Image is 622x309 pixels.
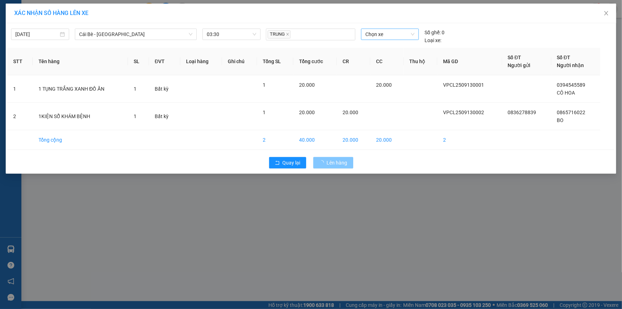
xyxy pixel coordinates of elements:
th: CR [337,48,370,75]
span: Nhận: [61,7,78,14]
span: Số ĐT [508,55,521,60]
span: Chọn xe [365,29,415,40]
span: Quay lại [283,159,300,167]
th: Loại hàng [180,48,222,75]
span: 0836278839 [508,110,536,115]
td: Bất kỳ [149,103,180,130]
span: 20.000 [299,110,315,115]
td: 20.000 [370,130,404,150]
th: STT [7,48,33,75]
div: BO [61,23,133,32]
td: 1 [7,75,33,103]
span: Số ĐT [557,55,571,60]
span: 20.000 [376,82,392,88]
th: ĐVT [149,48,180,75]
div: 0865716022 [61,32,133,42]
td: 20.000 [337,130,370,150]
th: SL [128,48,149,75]
th: Ghi chú [222,48,257,75]
div: VP [GEOGRAPHIC_DATA] [61,6,133,23]
span: 1 [263,82,266,88]
span: 1 [134,113,137,119]
th: Mã GD [437,48,502,75]
span: 0865716022 [557,110,586,115]
span: XÁC NHẬN SỐ HÀNG LÊN XE [14,10,88,16]
span: 1 [134,86,137,92]
span: VPCL2509130001 [443,82,484,88]
th: Tên hàng [33,48,128,75]
th: CC [370,48,404,75]
span: Số ghế: [425,29,441,36]
td: 1 TỤNG TRẮNG XANH ĐỒ ĂN [33,75,128,103]
td: 1KIỆN SỔ KHÁM BỆNH [33,103,128,130]
span: Loại xe: [425,36,441,44]
span: Lên hàng [327,159,348,167]
div: 0 [425,29,444,36]
span: 03:30 [207,29,256,40]
span: down [189,32,193,36]
button: rollbackQuay lại [269,157,306,168]
span: VPCL2509130002 [443,110,484,115]
th: Tổng cước [293,48,337,75]
span: loading [319,160,327,165]
span: Gửi: [6,7,17,14]
span: 20.000 [343,110,358,115]
span: Rồi : [5,47,17,54]
span: BO [557,117,564,123]
span: close [603,10,609,16]
div: VP Cai Lậy [6,6,56,15]
button: Close [596,4,616,24]
span: rollback [275,160,280,166]
span: close [286,32,289,36]
span: CÔ HOA [557,90,575,96]
td: 40.000 [293,130,337,150]
td: 2 [257,130,293,150]
span: Cái Bè - Sài Gòn [79,29,192,40]
div: 20.000 [5,46,57,55]
td: Tổng cộng [33,130,128,150]
div: 0836278839 [6,15,56,25]
input: 13/09/2025 [15,30,58,38]
span: 20.000 [299,82,315,88]
th: Thu hộ [404,48,438,75]
td: 2 [437,130,502,150]
span: TRUNG [268,30,291,39]
button: Lên hàng [313,157,353,168]
th: Tổng SL [257,48,293,75]
span: 1 [263,110,266,115]
td: Bất kỳ [149,75,180,103]
td: 2 [7,103,33,130]
span: Người nhận [557,62,584,68]
span: 0394545589 [557,82,586,88]
span: Người gửi [508,62,531,68]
